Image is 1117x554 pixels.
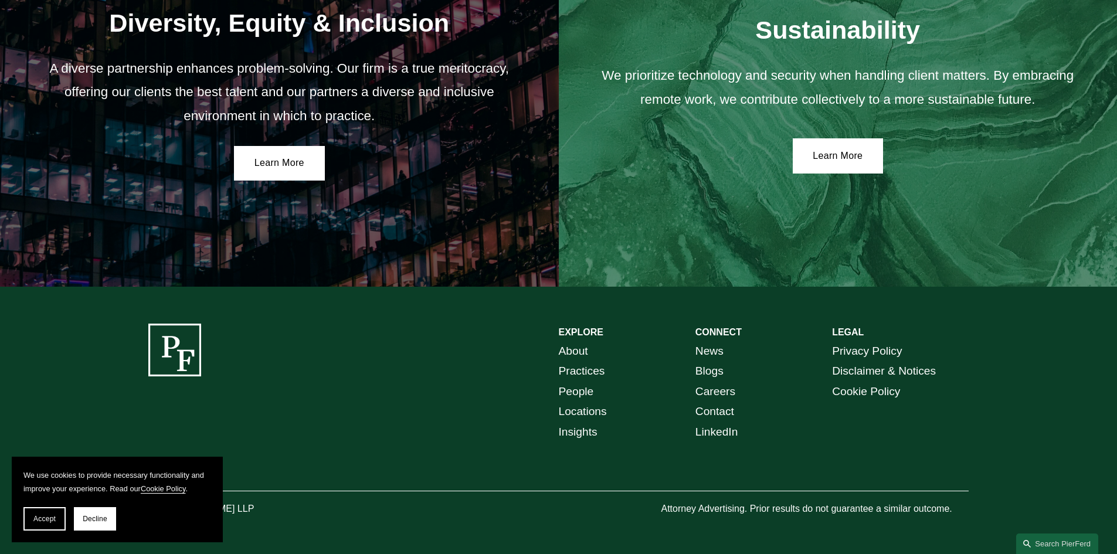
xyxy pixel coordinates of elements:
h2: Diversity, Equity & Inclusion [33,8,525,38]
strong: LEGAL [832,327,864,337]
a: Contact [695,402,734,422]
span: Accept [33,515,56,523]
a: LinkedIn [695,422,738,443]
a: Blogs [695,361,724,382]
a: Cookie Policy [141,484,186,493]
a: Careers [695,382,735,402]
strong: EXPLORE [559,327,603,337]
a: Locations [559,402,607,422]
p: © [PERSON_NAME] LLP [148,501,320,518]
a: Disclaimer & Notices [832,361,936,382]
p: We prioritize technology and security when handling client matters. By embracing remote work, we ... [592,64,1084,111]
a: Insights [559,422,597,443]
span: Decline [83,515,107,523]
button: Decline [74,507,116,531]
strong: CONNECT [695,327,742,337]
a: Learn More [234,146,325,181]
p: We use cookies to provide necessary functionality and improve your experience. Read our . [23,468,211,495]
p: Attorney Advertising. Prior results do not guarantee a similar outcome. [661,501,969,518]
a: People [559,382,594,402]
a: News [695,341,724,362]
section: Cookie banner [12,457,223,542]
a: About [559,341,588,362]
button: Accept [23,507,66,531]
a: Privacy Policy [832,341,902,362]
p: A diverse partnership enhances problem-solving. Our firm is a true meritocracy, offering our clie... [33,57,525,128]
h2: Sustainability [592,15,1084,45]
a: Learn More [793,138,884,174]
a: Cookie Policy [832,382,900,402]
a: Practices [559,361,605,382]
a: Search this site [1016,533,1098,554]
